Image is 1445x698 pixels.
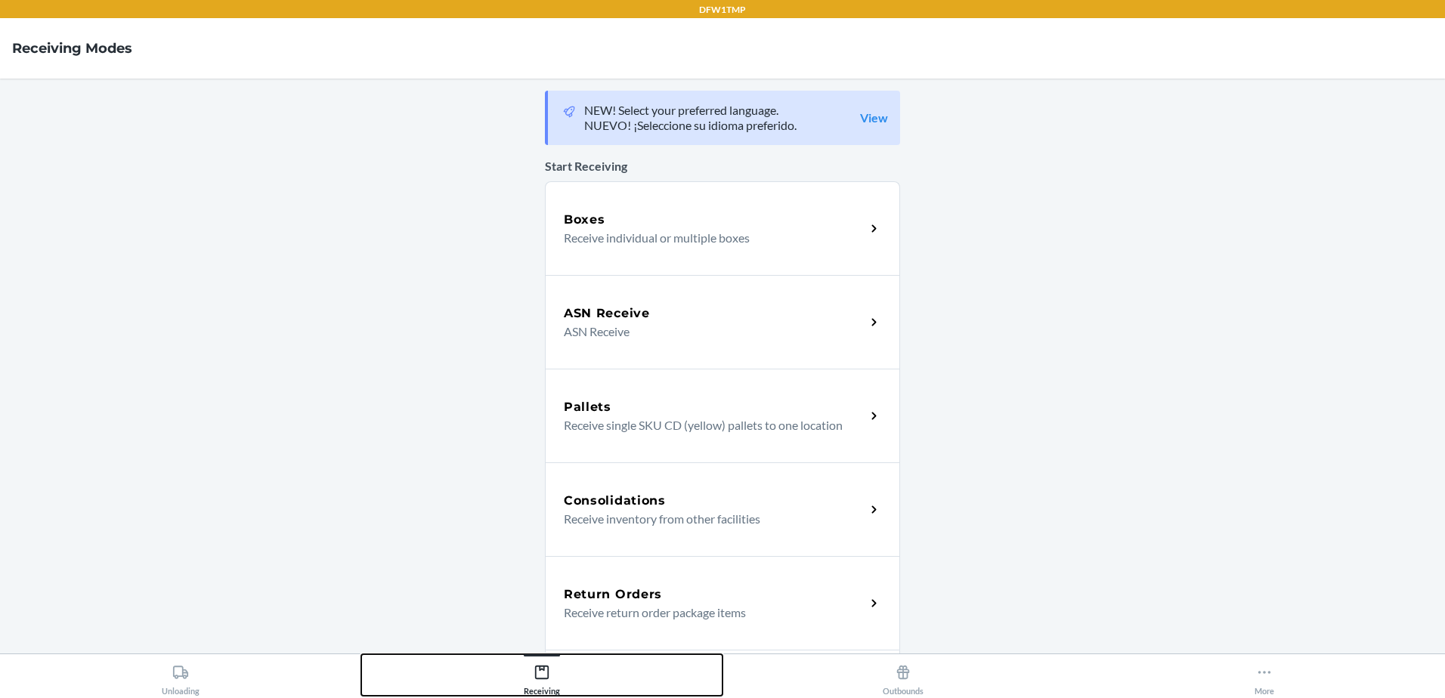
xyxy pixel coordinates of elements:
p: NUEVO! ¡Seleccione su idioma preferido. [584,118,797,133]
h4: Receiving Modes [12,39,132,58]
h5: Return Orders [564,585,662,604]
div: Unloading [162,658,200,696]
button: Receiving [361,654,722,696]
p: Receive single SKU CD (yellow) pallets to one location [564,416,853,434]
p: Start Receiving [545,157,900,175]
p: NEW! Select your preferred language. [584,103,797,118]
p: Receive individual or multiple boxes [564,229,853,247]
p: Receive return order package items [564,604,853,622]
a: PalletsReceive single SKU CD (yellow) pallets to one location [545,369,900,462]
a: ASN ReceiveASN Receive [545,275,900,369]
div: Outbounds [883,658,924,696]
h5: Pallets [564,398,611,416]
p: Receive inventory from other facilities [564,510,853,528]
div: Receiving [524,658,560,696]
a: ConsolidationsReceive inventory from other facilities [545,462,900,556]
h5: Consolidations [564,492,666,510]
button: Outbounds [722,654,1084,696]
button: More [1084,654,1445,696]
p: ASN Receive [564,323,853,341]
h5: Boxes [564,211,605,229]
a: View [860,110,888,125]
a: BoxesReceive individual or multiple boxes [545,181,900,275]
a: Return OrdersReceive return order package items [545,556,900,650]
div: More [1255,658,1274,696]
h5: ASN Receive [564,304,650,323]
p: DFW1TMP [699,3,746,17]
